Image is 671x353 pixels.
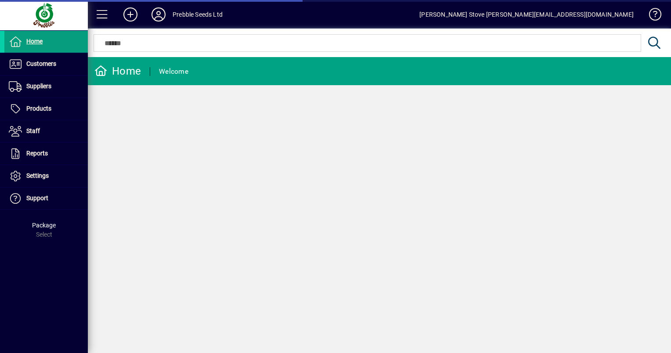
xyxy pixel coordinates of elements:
[4,187,88,209] a: Support
[26,172,49,179] span: Settings
[642,2,660,30] a: Knowledge Base
[4,53,88,75] a: Customers
[4,120,88,142] a: Staff
[32,222,56,229] span: Package
[26,60,56,67] span: Customers
[4,76,88,97] a: Suppliers
[116,7,144,22] button: Add
[159,65,188,79] div: Welcome
[173,7,223,22] div: Prebble Seeds Ltd
[26,127,40,134] span: Staff
[26,38,43,45] span: Home
[144,7,173,22] button: Profile
[4,98,88,120] a: Products
[4,143,88,165] a: Reports
[4,165,88,187] a: Settings
[26,83,51,90] span: Suppliers
[419,7,634,22] div: [PERSON_NAME] Stove [PERSON_NAME][EMAIL_ADDRESS][DOMAIN_NAME]
[26,195,48,202] span: Support
[26,105,51,112] span: Products
[26,150,48,157] span: Reports
[94,64,141,78] div: Home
